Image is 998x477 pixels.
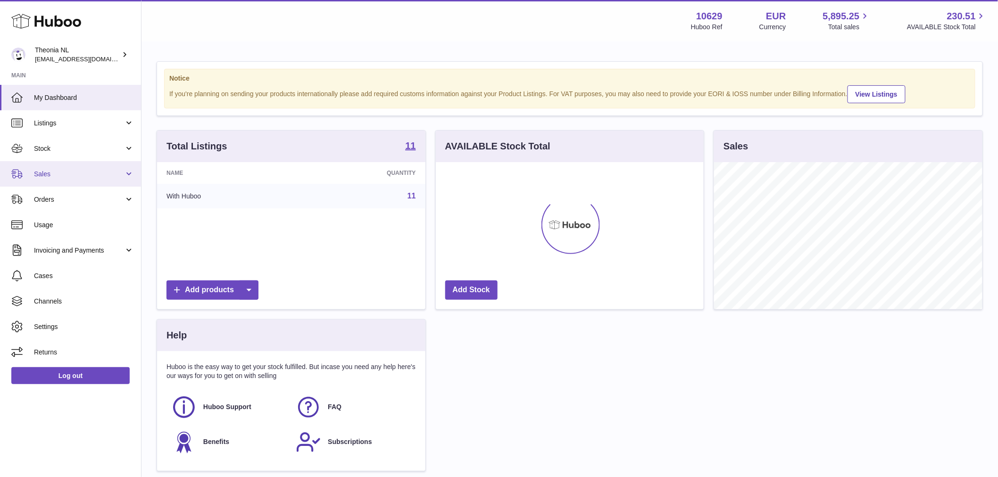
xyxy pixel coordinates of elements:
[445,280,498,300] a: Add Stock
[848,85,906,103] a: View Listings
[445,140,550,153] h3: AVAILABLE Stock Total
[299,162,425,184] th: Quantity
[34,144,124,153] span: Stock
[34,348,134,357] span: Returns
[34,93,134,102] span: My Dashboard
[34,246,124,255] span: Invoicing and Payments
[759,23,786,32] div: Currency
[823,10,871,32] a: 5,895.25 Total sales
[35,46,120,64] div: Theonia NL
[405,141,416,152] a: 11
[166,329,187,342] h3: Help
[11,367,130,384] a: Log out
[408,192,416,200] a: 11
[296,395,411,420] a: FAQ
[328,403,341,411] span: FAQ
[823,10,860,23] span: 5,895.25
[34,297,134,306] span: Channels
[11,48,25,62] img: info@wholesomegoods.eu
[907,10,987,32] a: 230.51 AVAILABLE Stock Total
[34,221,134,230] span: Usage
[405,141,416,150] strong: 11
[171,429,286,455] a: Benefits
[35,55,139,63] span: [EMAIL_ADDRESS][DOMAIN_NAME]
[907,23,987,32] span: AVAILABLE Stock Total
[828,23,870,32] span: Total sales
[169,84,970,103] div: If you're planning on sending your products internationally please add required customs informati...
[203,437,229,446] span: Benefits
[766,10,786,23] strong: EUR
[691,23,723,32] div: Huboo Ref
[169,74,970,83] strong: Notice
[166,280,258,300] a: Add products
[171,395,286,420] a: Huboo Support
[34,170,124,179] span: Sales
[34,195,124,204] span: Orders
[696,10,723,23] strong: 10629
[34,322,134,331] span: Settings
[157,162,299,184] th: Name
[296,429,411,455] a: Subscriptions
[34,271,134,280] span: Cases
[947,10,976,23] span: 230.51
[203,403,251,411] span: Huboo Support
[166,140,227,153] h3: Total Listings
[328,437,372,446] span: Subscriptions
[34,119,124,128] span: Listings
[157,184,299,208] td: With Huboo
[166,362,416,380] p: Huboo is the easy way to get your stock fulfilled. But incase you need any help here's our ways f...
[724,140,748,153] h3: Sales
